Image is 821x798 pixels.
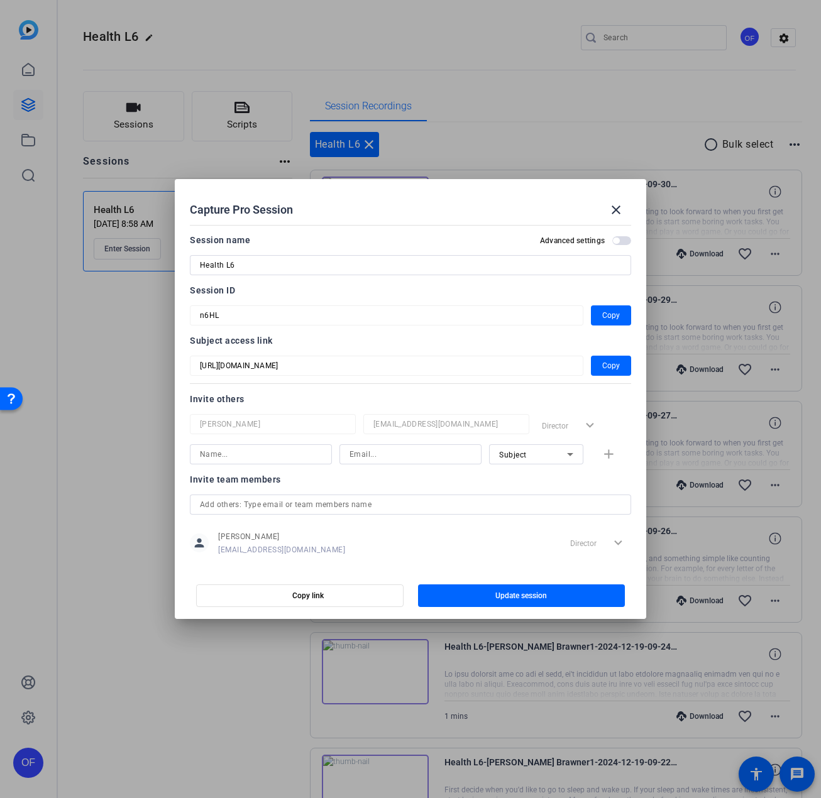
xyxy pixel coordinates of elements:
span: Copy link [292,591,324,601]
h2: Advanced settings [540,236,605,246]
input: Add others: Type email or team members name [200,497,621,512]
input: Email... [350,447,471,462]
div: Invite others [190,391,631,407]
mat-icon: person [190,533,209,552]
span: Copy [602,358,620,373]
span: [EMAIL_ADDRESS][DOMAIN_NAME] [218,545,345,555]
mat-icon: close [609,202,624,217]
input: Enter Session Name [200,258,621,273]
button: Copy [591,356,631,376]
span: Copy [602,308,620,323]
input: Name... [200,447,322,462]
div: Session ID [190,283,631,298]
input: Email... [373,417,519,432]
div: Session name [190,232,250,248]
input: Name... [200,417,346,432]
input: Session OTP [200,308,573,323]
div: Invite team members [190,472,631,487]
button: Copy [591,305,631,325]
div: Subject access link [190,333,631,348]
button: Update session [418,584,625,607]
span: [PERSON_NAME] [218,532,345,542]
span: Subject [499,451,527,459]
button: Copy link [196,584,404,607]
span: Update session [495,591,547,601]
div: Capture Pro Session [190,195,631,225]
input: Session OTP [200,358,573,373]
